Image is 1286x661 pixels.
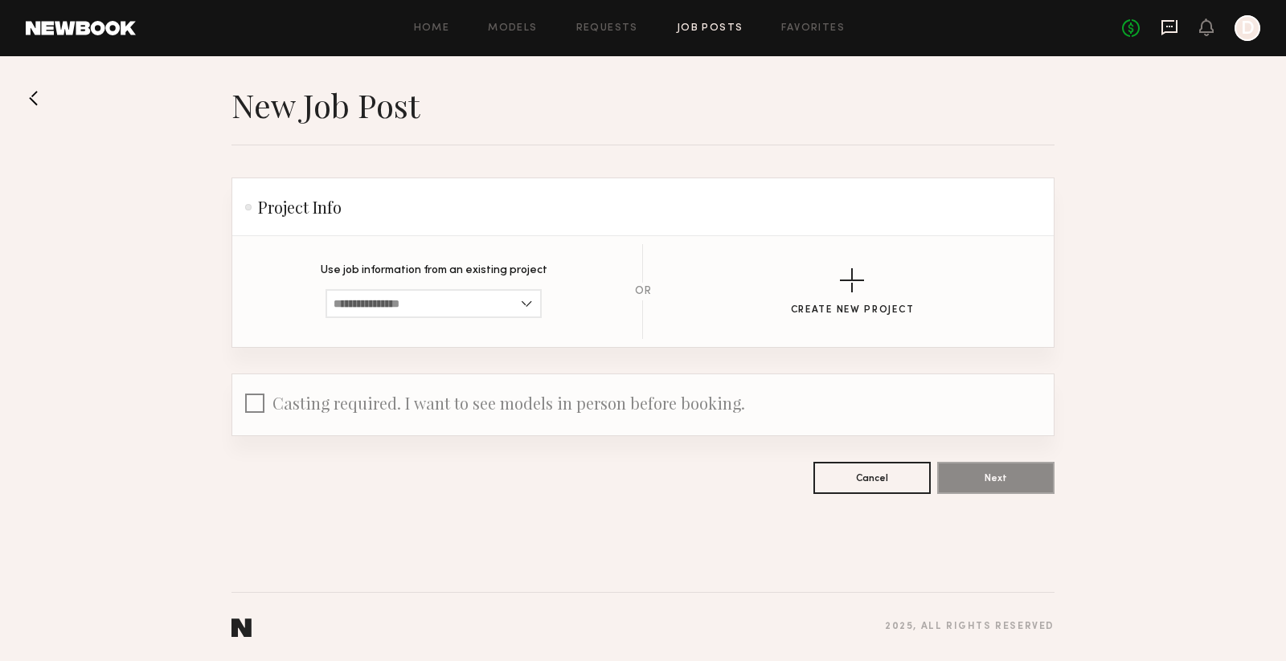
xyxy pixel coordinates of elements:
a: Job Posts [677,23,743,34]
span: Casting required. I want to see models in person before booking. [272,392,745,414]
button: Cancel [813,462,931,494]
div: OR [635,286,651,297]
a: D [1235,15,1260,41]
div: 2025 , all rights reserved [885,622,1055,632]
a: Requests [576,23,638,34]
p: Use job information from an existing project [321,265,547,276]
button: Next [937,462,1055,494]
a: Home [414,23,450,34]
h2: Project Info [245,198,342,217]
a: Favorites [781,23,845,34]
h1: New Job Post [231,85,420,125]
div: Create New Project [791,305,915,316]
a: Models [488,23,537,34]
button: Create New Project [791,268,915,316]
